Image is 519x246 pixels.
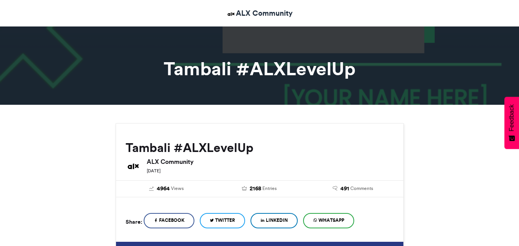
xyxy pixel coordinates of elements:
[266,217,288,224] span: LinkedIn
[200,213,245,228] a: Twitter
[318,217,344,224] span: WhatsApp
[126,158,141,174] img: ALX Community
[157,185,170,193] span: 4964
[215,217,235,224] span: Twitter
[303,213,354,228] a: WhatsApp
[262,185,277,192] span: Entries
[219,185,300,193] a: 2168 Entries
[226,9,236,19] img: ALX Community
[126,141,394,155] h2: Tambali #ALXLevelUp
[126,217,142,227] h5: Share:
[147,168,161,173] small: [DATE]
[126,185,207,193] a: 4964 Views
[250,213,298,228] a: LinkedIn
[340,185,349,193] span: 491
[171,185,184,192] span: Views
[504,97,519,149] button: Feedback - Show survey
[159,217,184,224] span: Facebook
[144,213,194,228] a: Facebook
[350,185,373,192] span: Comments
[147,158,394,165] h6: ALX Community
[250,185,261,193] span: 2168
[226,8,293,19] a: ALX Community
[46,59,473,78] h1: Tambali #ALXLevelUp
[508,104,515,131] span: Feedback
[312,185,394,193] a: 491 Comments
